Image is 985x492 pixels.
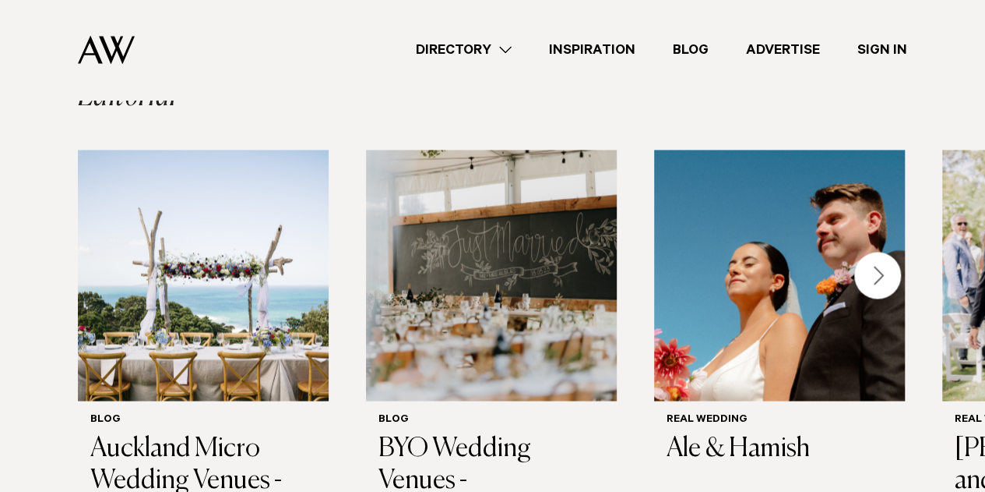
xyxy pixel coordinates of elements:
a: Real Wedding | Ale & Hamish Real Wedding Ale & Hamish [654,150,905,477]
img: Auckland Weddings Logo [78,35,135,64]
a: Directory [397,40,530,61]
a: Blog [654,40,727,61]
a: Advertise [727,40,839,61]
h6: Real Wedding [667,413,892,427]
a: Inspiration [530,40,654,61]
img: Blog | Auckland Micro Wedding Venues - The Complete Guide [78,150,329,401]
h6: Blog [90,413,316,427]
a: Sign In [839,40,926,61]
h3: Ale & Hamish [667,433,892,465]
h6: Blog [378,413,604,427]
img: Blog | BYO Wedding Venues - Auckland's Top 10 [366,150,617,401]
img: Real Wedding | Ale & Hamish [654,150,905,401]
